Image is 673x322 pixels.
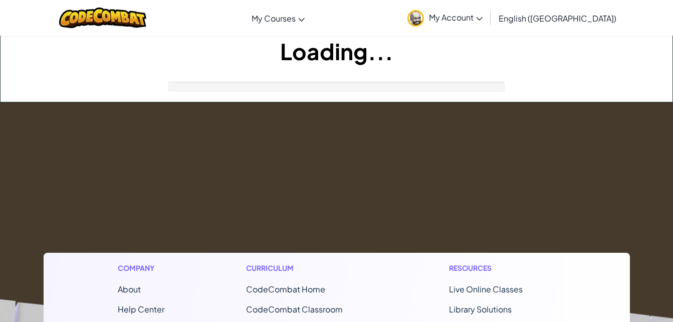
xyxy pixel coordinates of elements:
img: CodeCombat logo [59,8,147,28]
a: My Courses [247,5,310,32]
img: avatar [407,10,424,27]
a: Library Solutions [449,304,512,314]
h1: Loading... [1,36,672,67]
span: English ([GEOGRAPHIC_DATA]) [499,13,616,24]
span: My Courses [252,13,296,24]
a: Live Online Classes [449,284,523,294]
span: My Account [429,12,483,23]
h1: Resources [449,263,556,273]
a: English ([GEOGRAPHIC_DATA]) [494,5,621,32]
a: CodeCombat Classroom [246,304,343,314]
a: About [118,284,141,294]
h1: Curriculum [246,263,367,273]
span: CodeCombat Home [246,284,325,294]
a: Help Center [118,304,164,314]
h1: Company [118,263,164,273]
a: My Account [402,2,488,34]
